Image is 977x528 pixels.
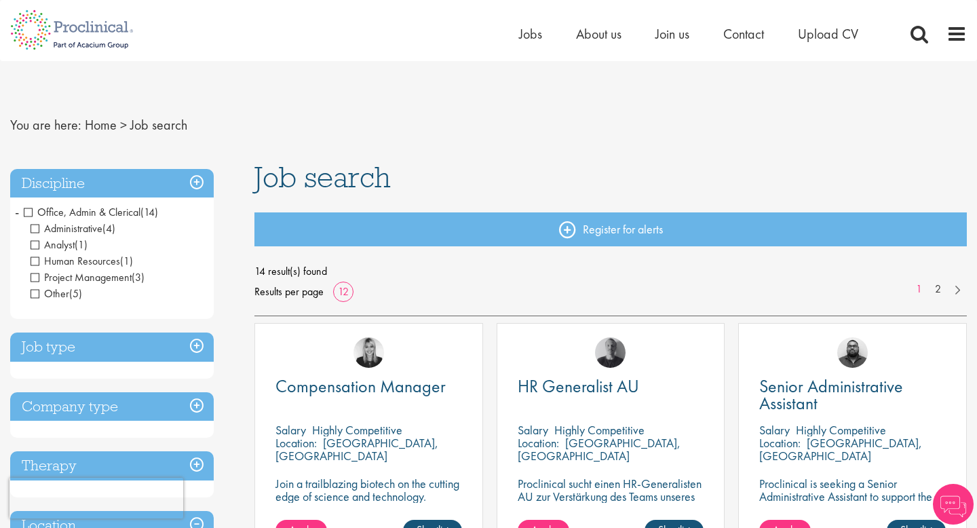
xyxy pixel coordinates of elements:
span: (5) [69,286,82,301]
p: [GEOGRAPHIC_DATA], [GEOGRAPHIC_DATA] [759,435,922,464]
img: Ashley Bennett [837,337,868,368]
p: Highly Competitive [312,422,402,438]
span: Location: [275,435,317,451]
span: Salary [759,422,790,438]
a: Senior Administrative Assistant [759,378,946,412]
img: Felix Zimmer [595,337,626,368]
span: Other [31,286,82,301]
span: (1) [120,254,133,268]
span: Administrative [31,221,115,235]
a: 12 [333,284,353,299]
span: Office, Admin & Clerical [24,205,158,219]
p: Join a trailblazing biotech on the cutting edge of science and technology. [275,477,462,503]
span: HR Generalist AU [518,375,639,398]
span: Administrative [31,221,102,235]
span: Location: [759,435,801,451]
p: Proclinical sucht einen HR-Generalisten AU zur Verstärkung des Teams unseres Kunden in [GEOGRAPHI... [518,477,704,516]
span: Job search [130,116,187,134]
p: [GEOGRAPHIC_DATA], [GEOGRAPHIC_DATA] [275,435,438,464]
span: 14 result(s) found [254,261,967,282]
a: HR Generalist AU [518,378,704,395]
span: Project Management [31,270,145,284]
a: Register for alerts [254,212,967,246]
span: (1) [75,238,88,252]
a: Contact [723,25,764,43]
span: Analyst [31,238,75,252]
span: Senior Administrative Assistant [759,375,903,415]
p: [GEOGRAPHIC_DATA], [GEOGRAPHIC_DATA] [518,435,681,464]
span: You are here: [10,116,81,134]
span: Results per page [254,282,324,302]
a: breadcrumb link [85,116,117,134]
span: Project Management [31,270,132,284]
a: 1 [909,282,929,297]
span: Salary [275,422,306,438]
span: Office, Admin & Clerical [24,205,140,219]
span: Compensation Manager [275,375,446,398]
img: Chatbot [933,484,974,525]
h3: Discipline [10,169,214,198]
h3: Therapy [10,451,214,480]
span: Human Resources [31,254,133,268]
span: Human Resources [31,254,120,268]
span: Analyst [31,238,88,252]
a: Upload CV [798,25,858,43]
p: Highly Competitive [796,422,886,438]
span: Job search [254,159,391,195]
img: Janelle Jones [353,337,384,368]
span: Other [31,286,69,301]
a: About us [576,25,621,43]
span: (14) [140,205,158,219]
iframe: reCAPTCHA [9,478,183,518]
span: > [120,116,127,134]
a: Jobs [519,25,542,43]
span: (4) [102,221,115,235]
span: Location: [518,435,559,451]
a: Compensation Manager [275,378,462,395]
p: Highly Competitive [554,422,645,438]
a: 2 [928,282,948,297]
a: Join us [655,25,689,43]
h3: Job type [10,333,214,362]
span: (3) [132,270,145,284]
h3: Company type [10,392,214,421]
span: Salary [518,422,548,438]
span: - [15,202,19,222]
